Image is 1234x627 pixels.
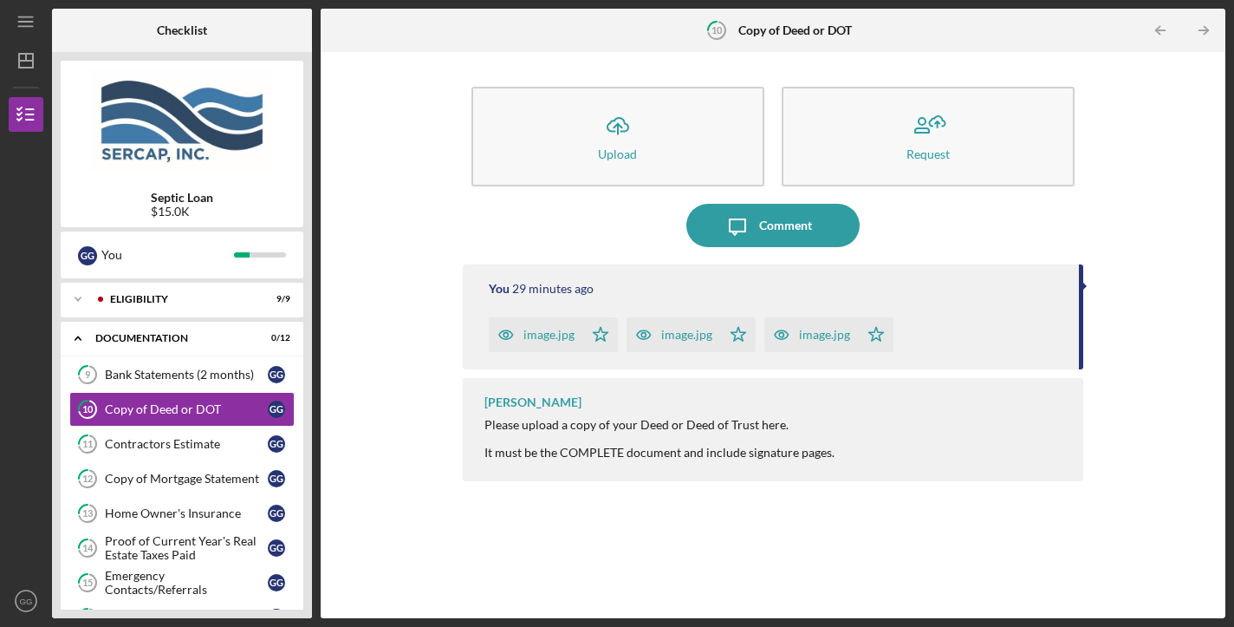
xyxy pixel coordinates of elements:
[82,474,93,485] tspan: 12
[85,369,91,381] tspan: 9
[512,282,594,296] time: 2025-09-17 21:03
[268,574,285,591] div: G G
[82,578,93,589] tspan: 15
[489,282,510,296] div: You
[661,328,712,342] div: image.jpg
[523,328,575,342] div: image.jpg
[69,565,295,600] a: 15Emergency Contacts/ReferralsGG
[105,472,268,486] div: Copy of Mortgage Statement
[20,597,33,606] text: GG
[9,584,43,618] button: GG
[69,461,295,496] a: 12Copy of Mortgage StatementGG
[686,204,860,247] button: Comment
[268,401,285,418] div: G G
[105,506,268,520] div: Home Owner's Insurance
[738,23,852,37] b: Copy of Deed or DOT
[484,418,835,432] div: Please upload a copy of your Deed or Deed of Trust here.
[484,395,581,409] div: [PERSON_NAME]
[759,204,812,247] div: Comment
[82,439,93,450] tspan: 11
[268,470,285,487] div: G G
[764,317,893,352] button: image.jpg
[268,435,285,453] div: G G
[268,505,285,522] div: G G
[151,205,213,219] div: $15.0K
[69,496,295,531] a: 13Home Owner's InsuranceGG
[95,333,247,343] div: Documentation
[82,508,93,519] tspan: 13
[101,240,234,270] div: You
[82,404,94,415] tspan: 10
[471,87,764,186] button: Upload
[105,569,268,597] div: Emergency Contacts/Referrals
[69,427,295,461] a: 11Contractors EstimateGG
[69,531,295,565] a: 14Proof of Current Year's Real Estate Taxes PaidGG
[259,294,290,304] div: 9 / 9
[484,446,835,460] div: It must be the COMPLETE document and include signature pages.
[69,392,295,427] a: 10Copy of Deed or DOTGG
[782,87,1075,186] button: Request
[711,24,722,36] tspan: 10
[110,294,247,304] div: Eligibility
[105,437,268,451] div: Contractors Estimate
[489,317,618,352] button: image.jpg
[82,543,94,554] tspan: 14
[799,328,850,342] div: image.jpg
[61,69,303,173] img: Product logo
[906,147,950,160] div: Request
[151,191,213,205] b: Septic Loan
[268,366,285,383] div: G G
[105,402,268,416] div: Copy of Deed or DOT
[268,609,285,626] div: G G
[105,534,268,562] div: Proof of Current Year's Real Estate Taxes Paid
[105,368,268,382] div: Bank Statements (2 months)
[78,246,97,265] div: G G
[157,23,207,37] b: Checklist
[259,333,290,343] div: 0 / 12
[627,317,756,352] button: image.jpg
[598,147,637,160] div: Upload
[268,539,285,557] div: G G
[69,357,295,392] a: 9Bank Statements (2 months)GG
